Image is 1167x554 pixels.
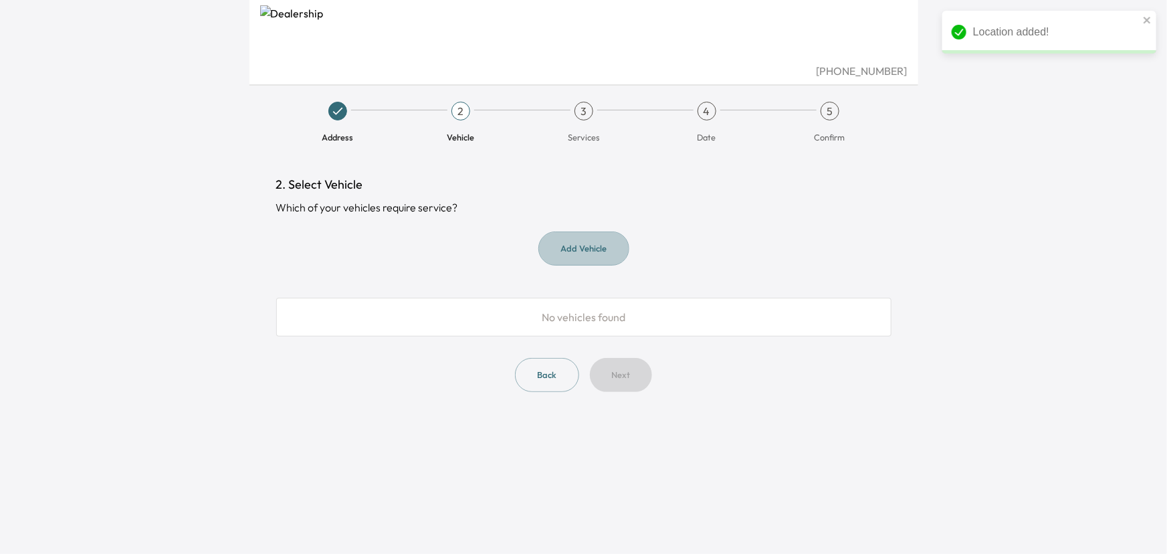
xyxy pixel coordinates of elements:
[698,131,716,143] span: Date
[447,131,474,143] span: Vehicle
[542,310,625,324] span: No vehicles found
[260,5,908,63] img: Dealership
[276,175,891,194] h1: 2. Select Vehicle
[698,102,716,120] div: 4
[574,102,593,120] div: 3
[322,131,353,143] span: Address
[538,232,629,266] button: Add Vehicle
[276,199,891,215] div: Which of your vehicles require service?
[568,131,599,143] span: Services
[815,131,845,143] span: Confirm
[515,358,579,392] button: Back
[260,63,908,79] div: [PHONE_NUMBER]
[821,102,839,120] div: 5
[942,11,1156,54] div: Location added!
[1143,15,1152,25] button: close
[451,102,470,120] div: 2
